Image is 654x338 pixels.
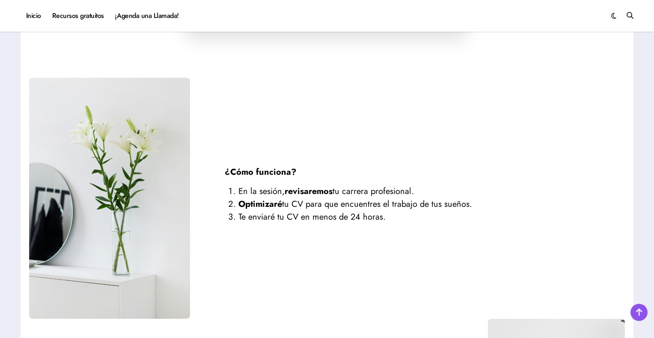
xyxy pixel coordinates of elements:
[238,198,590,211] li: tu CV para que encuentres el trabajo de tus sueños.
[47,4,110,27] a: Recursos gratuitos
[285,185,333,197] strong: revisaremos
[238,211,590,223] li: Te enviaré tu CV en menos de 24 horas.
[238,198,282,210] strong: Optimizaré
[21,4,47,27] a: Inicio
[110,4,184,27] a: ¡Agenda una Llamada!
[238,185,590,198] li: En la sesión, tu carrera profesional.
[225,166,297,178] strong: ¿Cómo funciona?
